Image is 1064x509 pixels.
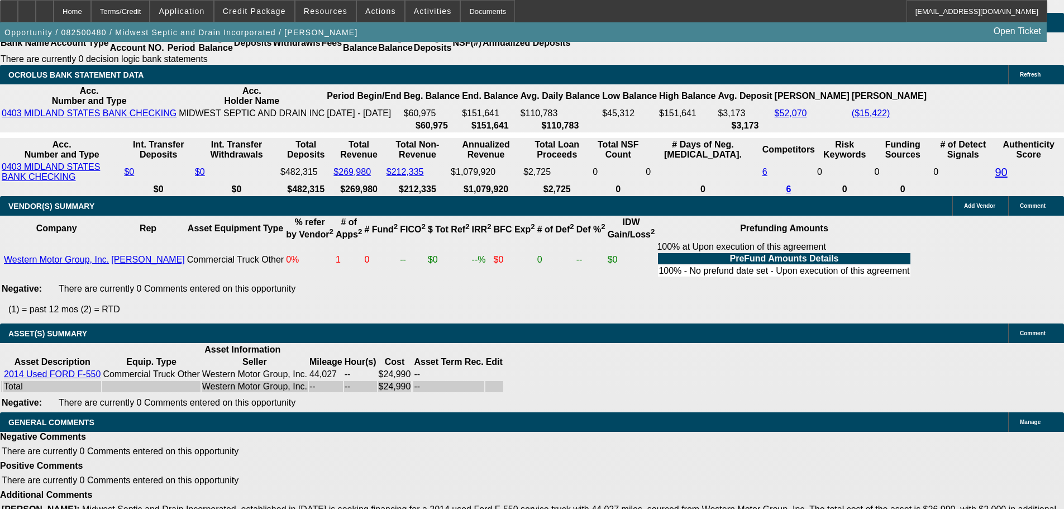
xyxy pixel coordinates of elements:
[403,108,460,119] td: $60,975
[8,202,94,211] span: VENDOR(S) SUMMARY
[414,7,452,16] span: Activities
[295,1,356,22] button: Resources
[659,108,716,119] td: $151,641
[59,398,295,407] span: There are currently 0 Comments entered on this opportunity
[520,85,601,107] th: Avg. Daily Balance
[523,161,591,183] td: $2,725
[1,139,122,160] th: Acc. Number and Type
[537,225,574,234] b: # of Def
[659,85,716,107] th: High Balance
[428,225,470,234] b: $ Tot Ref
[178,108,325,119] td: MIDWEST SEPTIC AND DRAIN INC
[786,184,791,194] a: 6
[461,120,518,131] th: $151,641
[150,1,213,22] button: Application
[36,223,77,233] b: Company
[413,381,484,392] td: --
[576,225,605,234] b: Def %
[8,305,1064,315] p: (1) = past 12 mos (2) = RTD
[4,369,101,379] a: 2014 Used FORD F-550
[405,1,460,22] button: Activities
[358,227,362,236] sup: 2
[403,120,460,131] th: $60,975
[242,357,267,367] b: Seller
[194,184,279,195] th: $0
[874,139,932,160] th: Funding Sources
[472,225,492,234] b: IRR
[657,242,911,278] div: 100% at Upon execution of this agreement
[102,369,200,380] td: Commercial Truck Other
[645,161,761,183] td: 0
[461,85,518,107] th: End. Balance
[102,356,200,368] th: Equip. Type
[520,108,601,119] td: $110,783
[394,222,398,231] sup: 2
[223,7,286,16] span: Credit Package
[8,70,144,79] span: OCROLUS BANK STATEMENT DATA
[335,241,362,278] td: 1
[123,184,193,195] th: $0
[399,241,426,278] td: --
[214,1,294,22] button: Credit Package
[537,241,575,278] td: 0
[309,381,343,392] td: --
[385,357,405,367] b: Cost
[309,369,343,380] td: 44,027
[2,446,238,456] span: There are currently 0 Comments entered on this opportunity
[874,184,932,195] th: 0
[933,161,993,183] td: 0
[817,139,872,160] th: Risk Keywords
[494,225,535,234] b: BFC Exp
[874,161,932,183] td: 0
[140,223,156,233] b: Rep
[531,222,535,231] sup: 2
[345,357,376,367] b: Hour(s)
[2,475,238,485] span: There are currently 0 Comments entered on this opportunity
[852,108,890,118] a: ($15,422)
[487,222,491,231] sup: 2
[592,184,644,195] th: 0
[717,108,772,119] td: $3,173
[344,369,377,380] td: --
[326,108,402,119] td: [DATE] - [DATE]
[403,85,460,107] th: Beg. Balance
[4,28,358,37] span: Opportunity / 082500480 / Midwest Septic and Drain Incorporated / [PERSON_NAME]
[59,284,295,293] span: There are currently 0 Comments entered on this opportunity
[2,398,42,407] b: Negative:
[413,369,484,380] td: --
[461,108,518,119] td: $151,641
[817,184,872,195] th: 0
[645,184,761,195] th: 0
[123,139,193,160] th: Int. Transfer Deposits
[762,167,767,177] a: 6
[1020,330,1046,336] span: Comment
[8,329,87,338] span: ASSET(S) SUMMARY
[194,139,279,160] th: Int. Transfer Withdrawals
[188,223,283,233] b: Asset Equipment Type
[280,184,332,195] th: $482,315
[450,184,522,195] th: $1,079,920
[202,381,308,392] td: Western Motor Group, Inc.
[330,227,333,236] sup: 2
[523,139,591,160] th: Total Loan Proceeds
[774,85,850,107] th: [PERSON_NAME]
[994,139,1063,160] th: Authenticity Score
[451,167,521,177] div: $1,079,920
[995,166,1007,178] a: 90
[111,255,185,264] a: [PERSON_NAME]
[1020,203,1046,209] span: Comment
[187,241,284,278] td: Commercial Truck Other
[413,356,484,368] th: Asset Term Recommendation
[762,139,815,160] th: Competitors
[651,227,655,236] sup: 2
[2,162,100,182] a: 0403 MIDLAND STATES BANK CHECKING
[570,222,574,231] sup: 2
[1,85,177,107] th: Acc. Number and Type
[280,139,332,160] th: Total Deposits
[8,418,94,427] span: GENERAL COMMENTS
[717,120,772,131] th: $3,173
[15,357,90,367] b: Asset Description
[333,139,384,160] th: Total Revenue
[602,108,657,119] td: $45,312
[471,241,492,278] td: --%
